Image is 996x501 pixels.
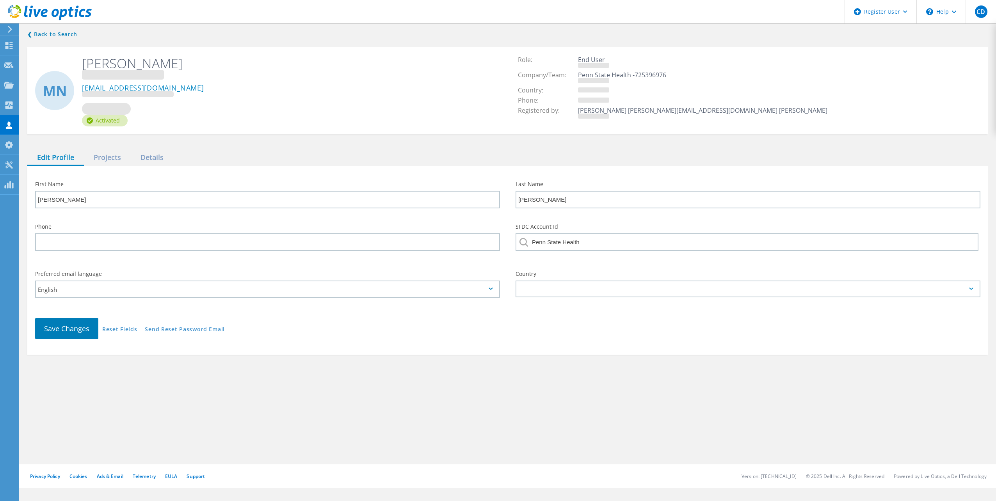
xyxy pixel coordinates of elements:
[894,473,987,480] li: Powered by Live Optics, a Dell Technology
[187,473,205,480] a: Support
[165,473,177,480] a: EULA
[102,327,137,333] a: Reset Fields
[516,224,980,229] label: SFDC Account Id
[44,324,89,333] span: Save Changes
[976,9,985,15] span: CD
[43,84,67,98] span: MN
[84,150,131,166] div: Projects
[518,96,546,105] span: Phone:
[518,106,567,115] span: Registered by:
[35,224,500,229] label: Phone
[145,327,225,333] a: Send Reset Password Email
[576,55,829,70] td: End User
[742,473,797,480] li: Version: [TECHNICAL_ID]
[576,105,829,121] td: [PERSON_NAME] [PERSON_NAME][EMAIL_ADDRESS][DOMAIN_NAME] [PERSON_NAME]
[82,55,496,82] h2: [PERSON_NAME]
[8,16,92,22] a: Live Optics Dashboard
[35,181,500,187] label: First Name
[518,71,574,79] span: Company/Team:
[82,84,204,98] a: [EMAIL_ADDRESS][DOMAIN_NAME]
[35,271,500,277] label: Preferred email language
[578,71,674,79] span: Penn State Health -725396976
[131,150,173,166] div: Details
[97,473,123,480] a: Ads & Email
[82,115,128,126] div: Activated
[518,55,540,64] span: Role:
[518,86,551,94] span: Country:
[30,473,60,480] a: Privacy Policy
[806,473,884,480] li: © 2025 Dell Inc. All Rights Reserved
[35,318,98,339] button: Save Changes
[27,150,84,166] div: Edit Profile
[516,181,980,187] label: Last Name
[69,473,87,480] a: Cookies
[926,8,933,15] svg: \n
[27,30,77,39] a: Back to search
[516,271,980,277] label: Country
[133,473,156,480] a: Telemetry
